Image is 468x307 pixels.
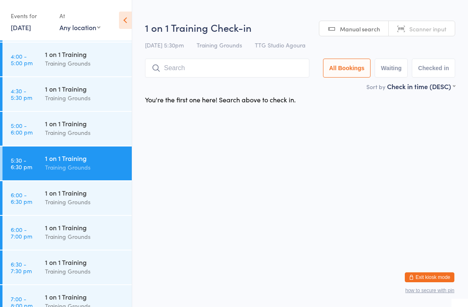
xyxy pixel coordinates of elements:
[11,226,32,239] time: 6:00 - 7:00 pm
[2,43,132,76] a: 4:00 -5:00 pm1 on 1 TrainingTraining Grounds
[145,59,309,78] input: Search
[45,128,125,137] div: Training Grounds
[2,146,132,180] a: 5:30 -6:30 pm1 on 1 TrainingTraining Grounds
[323,59,371,78] button: All Bookings
[45,93,125,103] div: Training Grounds
[11,122,33,135] time: 5:00 - 6:00 pm
[11,261,32,274] time: 6:30 - 7:30 pm
[11,9,51,23] div: Events for
[197,41,242,49] span: Training Grounds
[45,119,125,128] div: 1 on 1 Training
[45,84,125,93] div: 1 on 1 Training
[11,191,32,205] time: 6:00 - 6:30 pm
[45,292,125,301] div: 1 on 1 Training
[45,50,125,59] div: 1 on 1 Training
[45,223,125,232] div: 1 on 1 Training
[405,272,454,282] button: Exit kiosk mode
[2,216,132,250] a: 6:00 -7:00 pm1 on 1 TrainingTraining Grounds
[255,41,305,49] span: TTG Studio Agoura
[2,181,132,215] a: 6:00 -6:30 pm1 on 1 TrainingTraining Grounds
[375,59,408,78] button: Waiting
[2,77,132,111] a: 4:30 -5:30 pm1 on 1 TrainingTraining Grounds
[145,41,184,49] span: [DATE] 5:30pm
[59,23,100,32] div: Any location
[11,87,32,101] time: 4:30 - 5:30 pm
[11,157,32,170] time: 5:30 - 6:30 pm
[387,82,455,91] div: Check in time (DESC)
[409,25,447,33] span: Scanner input
[145,21,455,34] h2: 1 on 1 Training Check-in
[45,257,125,267] div: 1 on 1 Training
[2,112,132,146] a: 5:00 -6:00 pm1 on 1 TrainingTraining Grounds
[45,232,125,241] div: Training Grounds
[45,59,125,68] div: Training Grounds
[145,95,296,104] div: You're the first one here! Search above to check in.
[405,288,454,293] button: how to secure with pin
[366,83,385,91] label: Sort by
[45,163,125,172] div: Training Grounds
[412,59,455,78] button: Checked in
[340,25,380,33] span: Manual search
[59,9,100,23] div: At
[2,250,132,284] a: 6:30 -7:30 pm1 on 1 TrainingTraining Grounds
[45,153,125,163] div: 1 on 1 Training
[45,188,125,197] div: 1 on 1 Training
[11,53,33,66] time: 4:00 - 5:00 pm
[11,23,31,32] a: [DATE]
[45,267,125,276] div: Training Grounds
[45,197,125,207] div: Training Grounds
